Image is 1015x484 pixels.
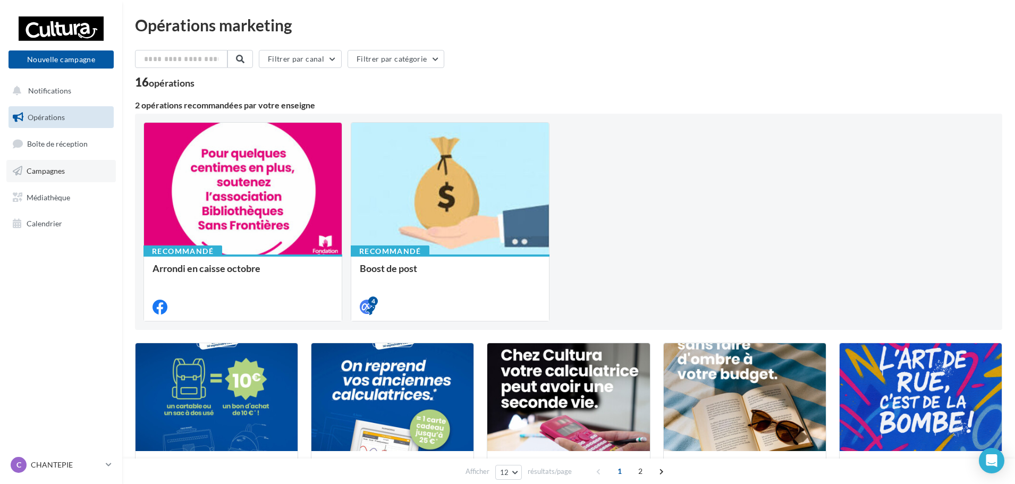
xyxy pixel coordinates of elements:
span: Campagnes [27,166,65,175]
span: Opérations [28,113,65,122]
a: Opérations [6,106,116,129]
div: 16 [135,77,194,88]
div: Recommandé [351,245,429,257]
div: Open Intercom Messenger [979,448,1004,473]
span: Notifications [28,86,71,95]
button: Nouvelle campagne [9,50,114,69]
p: CHANTEPIE [31,460,101,470]
span: Boîte de réception [27,139,88,148]
div: Boost de post [360,263,540,284]
span: Afficher [466,466,489,477]
button: Filtrer par canal [259,50,342,68]
button: 12 [495,465,522,480]
a: C CHANTEPIE [9,455,114,475]
button: Filtrer par catégorie [348,50,444,68]
span: Calendrier [27,219,62,228]
span: 2 [632,463,649,480]
button: Notifications [6,80,112,102]
div: Opérations marketing [135,17,1002,33]
a: Médiathèque [6,186,116,209]
div: 4 [368,296,378,306]
span: 12 [500,468,509,477]
a: Boîte de réception [6,132,116,155]
span: résultats/page [528,466,572,477]
span: C [16,460,21,470]
a: Campagnes [6,160,116,182]
span: Médiathèque [27,192,70,201]
div: 2 opérations recommandées par votre enseigne [135,101,1002,109]
div: Arrondi en caisse octobre [153,263,333,284]
a: Calendrier [6,213,116,235]
div: opérations [149,78,194,88]
div: Recommandé [143,245,222,257]
span: 1 [611,463,628,480]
